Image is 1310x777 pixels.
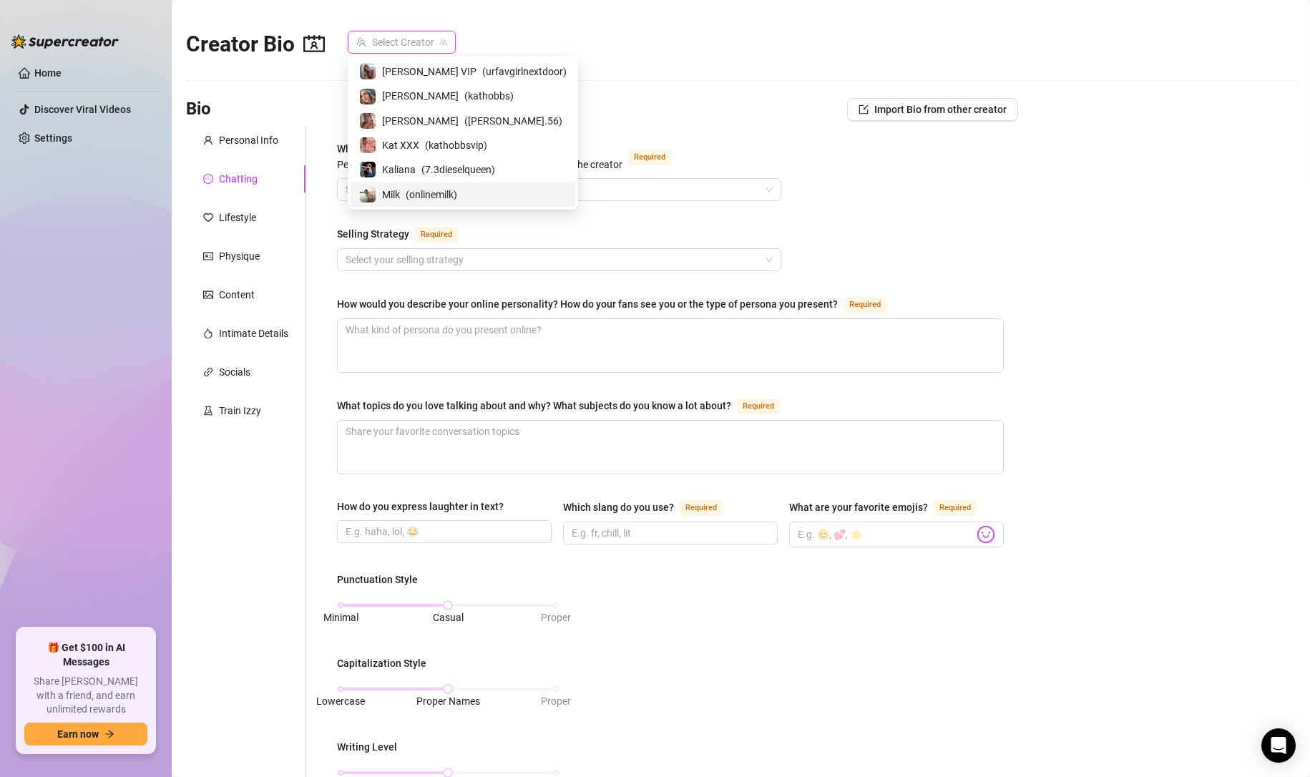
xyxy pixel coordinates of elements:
[382,187,400,202] span: Milk
[337,397,796,414] label: What topics do you love talking about and why? What subjects do you know a lot about?
[323,612,358,623] span: Minimal
[541,695,571,707] span: Proper
[563,499,738,516] label: Which slang do you use?
[859,104,869,114] span: import
[421,162,495,177] span: ( 7.3dieselqueen )
[338,421,1003,474] textarea: What topics do you love talking about and why? What subjects do you know a lot about?
[874,104,1007,115] span: Import Bio from other creator
[360,64,376,79] img: Kat Hobbs VIP
[203,135,213,145] span: user
[737,399,780,414] span: Required
[1261,728,1296,763] div: Open Intercom Messenger
[219,210,256,225] div: Lifestyle
[219,364,250,380] div: Socials
[680,500,723,516] span: Required
[203,251,213,261] span: idcard
[563,499,674,515] div: Which slang do you use?
[464,113,562,129] span: ( [PERSON_NAME].56 )
[203,406,213,416] span: experiment
[382,137,419,153] span: Kat XXX
[844,297,886,313] span: Required
[337,572,418,587] div: Punctuation Style
[57,728,99,740] span: Earn now
[572,525,766,541] input: Which slang do you use?
[337,295,902,313] label: How would you describe your online personality? How do your fans see you or the type of persona y...
[24,723,147,746] button: Earn nowarrow-right
[382,113,459,129] span: [PERSON_NAME]
[382,64,476,79] span: [PERSON_NAME] VIP
[303,33,325,54] span: contacts
[439,38,448,47] span: team
[219,171,258,187] div: Chatting
[24,641,147,669] span: 🎁 Get $100 in AI Messages
[360,89,376,104] img: Kat Hobbs
[337,398,731,414] div: What topics do you love talking about and why? What subjects do you know a lot about?
[541,612,571,623] span: Proper
[337,143,622,170] span: What is your persona type?
[789,499,992,516] label: What are your favorite emojis?
[337,655,436,671] label: Capitalization Style
[316,695,365,707] span: Lowercase
[360,137,376,153] img: Kat XXX
[628,150,671,165] span: Required
[382,162,416,177] span: Kaliana
[337,226,409,242] div: Selling Strategy
[337,225,474,243] label: Selling Strategy
[203,174,213,184] span: message
[337,572,428,587] label: Punctuation Style
[416,695,480,707] span: Proper Names
[360,187,376,202] img: Milk
[219,287,255,303] div: Content
[219,403,261,419] div: Train Izzy
[11,34,119,49] img: logo-BBDzfeDw.svg
[24,675,147,717] span: Share [PERSON_NAME] with a friend, and earn unlimited rewards
[337,499,514,514] label: How do you express laughter in text?
[346,524,540,539] input: How do you express laughter in text?
[34,104,131,115] a: Discover Viral Videos
[337,739,397,755] div: Writing Level
[34,132,72,144] a: Settings
[360,162,376,177] img: Kaliana
[433,612,464,623] span: Casual
[104,729,114,739] span: arrow-right
[337,296,838,312] div: How would you describe your online personality? How do your fans see you or the type of persona y...
[977,525,995,544] img: svg%3e
[798,525,974,544] input: What are your favorite emojis?
[406,187,457,202] span: ( onlinemilk )
[219,248,260,264] div: Physique
[464,88,514,104] span: ( kathobbs )
[360,113,376,129] img: Jamie
[337,655,426,671] div: Capitalization Style
[203,212,213,223] span: heart
[337,159,622,170] span: Persona defines the distinct image and personality of the creator
[219,132,278,148] div: Personal Info
[186,31,325,58] h2: Creator Bio
[789,499,928,515] div: What are your favorite emojis?
[203,328,213,338] span: fire
[203,290,213,300] span: picture
[203,367,213,377] span: link
[337,739,407,755] label: Writing Level
[337,499,504,514] div: How do you express laughter in text?
[415,227,458,243] span: Required
[186,98,211,121] h3: Bio
[382,88,459,104] span: [PERSON_NAME]
[338,319,1003,372] textarea: How would you describe your online personality? How do your fans see you or the type of persona y...
[482,64,567,79] span: ( urfavgirlnextdoor )
[934,500,977,516] span: Required
[847,98,1018,121] button: Import Bio from other creator
[34,67,62,79] a: Home
[425,137,487,153] span: ( kathobbsvip )
[219,326,288,341] div: Intimate Details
